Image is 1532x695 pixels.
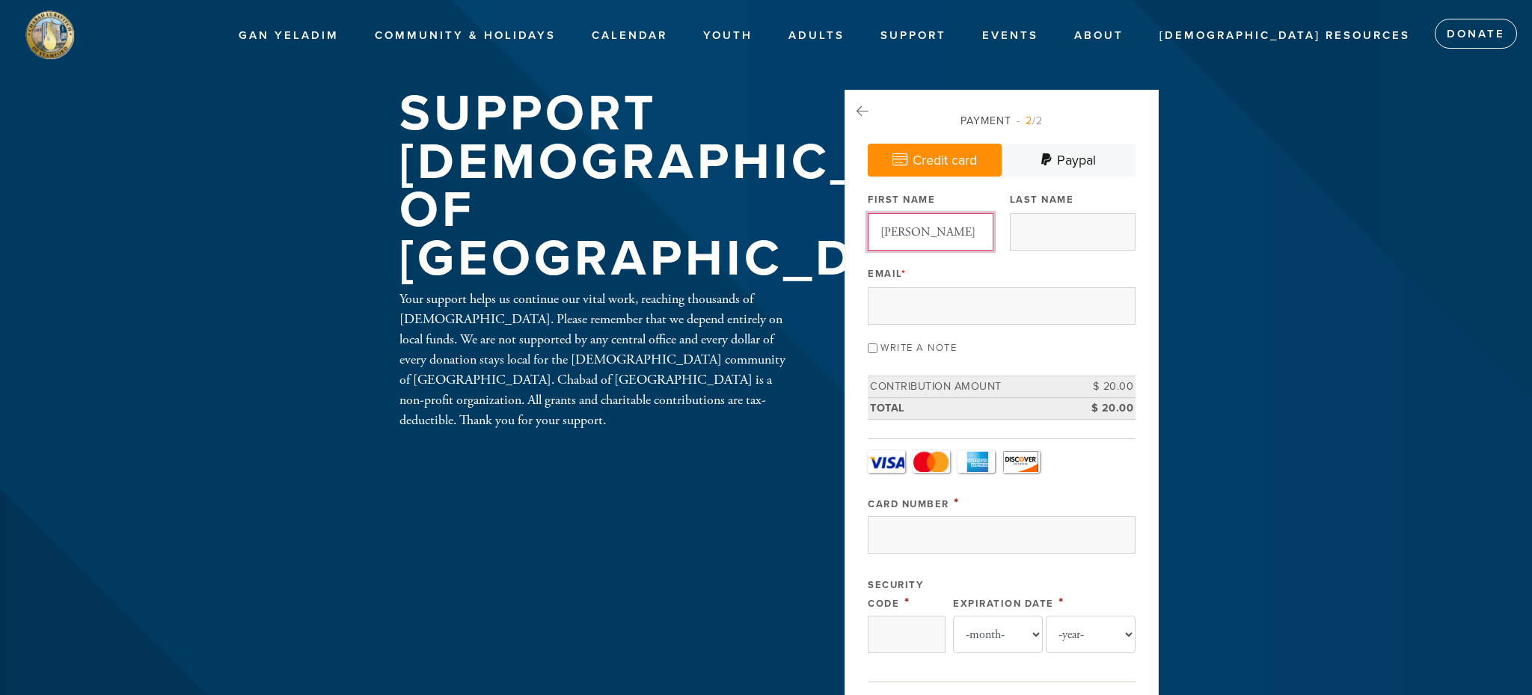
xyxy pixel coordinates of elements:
a: [DEMOGRAPHIC_DATA] Resources [1148,22,1421,50]
a: Gan Yeladim [227,22,350,50]
a: Visa [868,450,905,473]
label: Email [868,267,906,281]
label: Card Number [868,498,949,510]
a: Community & Holidays [364,22,567,50]
span: This field is required. [954,495,960,511]
a: Paypal [1002,144,1136,177]
img: stamford%20logo.png [22,7,76,61]
a: Events [971,22,1050,50]
select: Expiration Date year [1046,616,1136,653]
span: 2 [1026,114,1032,127]
a: Discover [1002,450,1040,473]
a: Calendar [580,22,678,50]
label: Write a note [880,342,957,354]
span: This field is required. [901,268,907,280]
a: Donate [1435,19,1517,49]
label: Security Code [868,579,923,610]
select: Expiration Date month [953,616,1043,653]
label: Last Name [1010,193,1074,206]
a: Support [869,22,957,50]
div: Payment [868,113,1136,129]
span: This field is required. [1058,594,1064,610]
a: Adults [777,22,856,50]
td: Contribution Amount [868,376,1068,398]
h1: Support [DEMOGRAPHIC_DATA] of [GEOGRAPHIC_DATA] [399,90,1025,283]
a: About [1063,22,1135,50]
a: Credit card [868,144,1002,177]
a: Youth [692,22,764,50]
td: $ 20.00 [1068,397,1136,419]
div: Your support helps us continue our vital work, reaching thousands of [DEMOGRAPHIC_DATA]. Please r... [399,289,796,430]
td: Total [868,397,1068,419]
a: Amex [957,450,995,473]
a: MasterCard [913,450,950,473]
label: Expiration Date [953,598,1054,610]
span: /2 [1017,114,1043,127]
td: $ 20.00 [1068,376,1136,398]
label: First Name [868,193,935,206]
span: This field is required. [904,594,910,610]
